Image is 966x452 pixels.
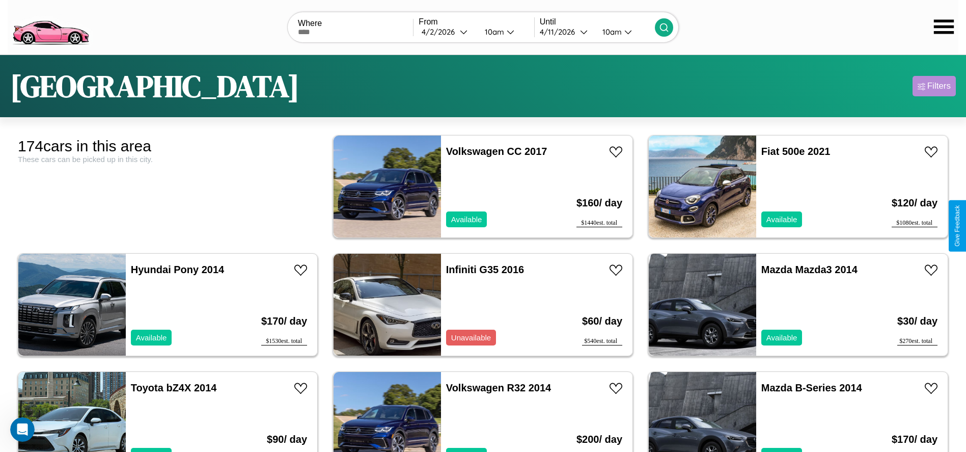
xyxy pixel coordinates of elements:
p: Unavailable [451,331,491,344]
img: logo [8,5,93,47]
div: 4 / 11 / 2026 [540,27,580,37]
a: Mazda Mazda3 2014 [761,264,858,275]
button: 4/2/2026 [419,26,476,37]
h3: $ 30 / day [897,305,937,337]
h3: $ 160 / day [576,187,622,219]
div: Filters [927,81,951,91]
p: Available [766,212,797,226]
iframe: Intercom live chat [10,417,35,442]
a: Volkswagen CC 2017 [446,146,547,157]
a: Hyundai Pony 2014 [131,264,224,275]
div: 174 cars in this area [18,138,318,155]
div: 10am [597,27,624,37]
a: Mazda B-Series 2014 [761,382,862,393]
div: $ 1530 est. total [261,337,307,345]
div: These cars can be picked up in this city. [18,155,318,164]
div: $ 540 est. total [582,337,622,345]
a: Fiat 500e 2021 [761,146,831,157]
div: 4 / 2 / 2026 [422,27,460,37]
div: 10am [480,27,507,37]
button: Filters [913,76,956,96]
h3: $ 170 / day [261,305,307,337]
div: $ 1440 est. total [576,219,622,227]
a: Infiniti G35 2016 [446,264,524,275]
div: Give Feedback [954,205,961,247]
a: Toyota bZ4X 2014 [131,382,217,393]
div: $ 270 est. total [897,337,937,345]
label: Where [298,19,413,28]
p: Available [451,212,482,226]
p: Available [136,331,167,344]
button: 10am [477,26,534,37]
p: Available [766,331,797,344]
h3: $ 60 / day [582,305,622,337]
div: $ 1080 est. total [892,219,937,227]
button: 10am [594,26,655,37]
label: Until [540,17,655,26]
h3: $ 120 / day [892,187,937,219]
a: Volkswagen R32 2014 [446,382,551,393]
label: From [419,17,534,26]
h1: [GEOGRAPHIC_DATA] [10,65,299,107]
